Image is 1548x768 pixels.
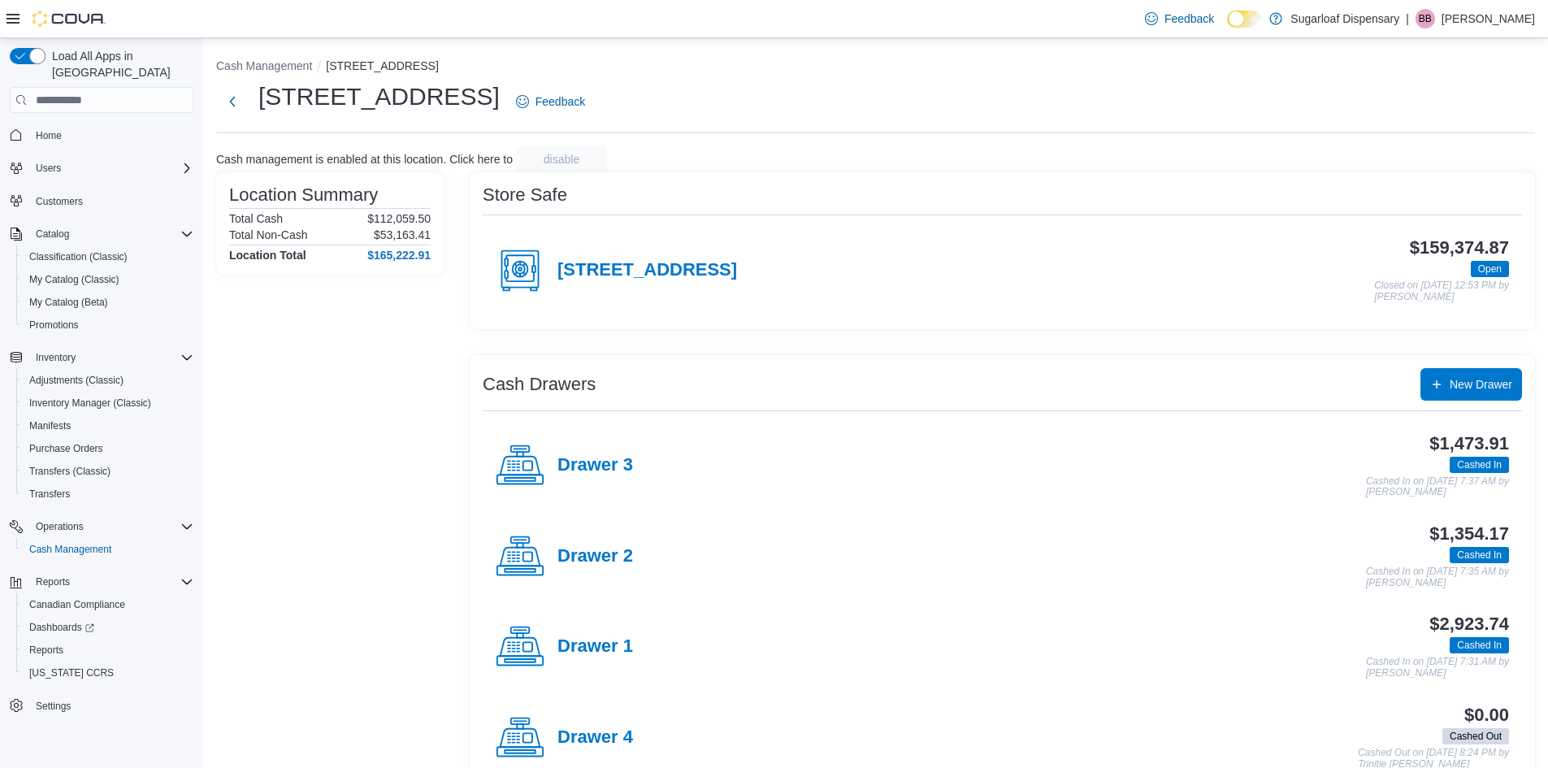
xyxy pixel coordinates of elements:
span: Classification (Classic) [29,250,128,263]
span: Canadian Compliance [23,595,193,614]
a: Reports [23,640,70,660]
button: [STREET_ADDRESS] [326,59,438,72]
span: Reports [36,575,70,588]
a: Home [29,126,68,145]
h3: $2,923.74 [1429,614,1509,634]
span: Cashed Out [1442,728,1509,744]
h6: Total Cash [229,212,283,225]
span: Customers [36,195,83,208]
span: Manifests [23,416,193,436]
button: Adjustments (Classic) [16,369,200,392]
span: Home [29,124,193,145]
p: [PERSON_NAME] [1442,9,1535,28]
h4: Drawer 3 [557,455,633,476]
span: Washington CCRS [23,663,193,683]
p: $112,059.50 [367,212,431,225]
button: Cash Management [216,59,312,72]
h4: $165,222.91 [367,249,431,262]
span: Settings [36,700,71,713]
span: My Catalog (Beta) [29,296,108,309]
span: Transfers [29,488,70,501]
a: Dashboards [23,618,101,637]
a: Transfers (Classic) [23,462,117,481]
span: New Drawer [1450,376,1512,393]
a: Transfers [23,484,76,504]
span: Catalog [29,224,193,244]
button: Transfers [16,483,200,505]
a: Adjustments (Classic) [23,371,130,390]
button: Next [216,85,249,118]
button: Manifests [16,414,200,437]
h3: Store Safe [483,185,567,205]
button: Reports [3,571,200,593]
button: Canadian Compliance [16,593,200,616]
h3: $1,473.91 [1429,434,1509,453]
span: Operations [36,520,84,533]
span: Catalog [36,228,69,241]
h4: [STREET_ADDRESS] [557,260,737,281]
span: My Catalog (Beta) [23,293,193,312]
button: Inventory [29,348,82,367]
span: Feedback [1164,11,1214,27]
h4: Drawer 2 [557,546,633,567]
span: Inventory Manager (Classic) [23,393,193,413]
a: Settings [29,696,77,716]
a: Feedback [509,85,592,118]
span: Cashed In [1450,547,1509,563]
span: Open [1478,262,1502,276]
span: Customers [29,191,193,211]
a: My Catalog (Classic) [23,270,126,289]
button: My Catalog (Beta) [16,291,200,314]
p: Closed on [DATE] 12:53 PM by [PERSON_NAME] [1374,280,1509,302]
button: Promotions [16,314,200,336]
button: Cash Management [16,538,200,561]
span: Reports [29,644,63,657]
a: Purchase Orders [23,439,110,458]
button: Inventory Manager (Classic) [16,392,200,414]
span: Open [1471,261,1509,277]
span: disable [544,151,579,167]
button: Catalog [3,223,200,245]
h1: [STREET_ADDRESS] [258,80,500,113]
p: Cash management is enabled at this location. Click here to [216,153,513,166]
a: Feedback [1138,2,1221,35]
button: disable [516,146,607,172]
button: Users [29,158,67,178]
span: Cashed Out [1450,729,1502,744]
nav: An example of EuiBreadcrumbs [216,58,1535,77]
span: Cashed In [1450,457,1509,473]
span: Classification (Classic) [23,247,193,267]
span: Manifests [29,419,71,432]
span: Cashed In [1457,548,1502,562]
span: My Catalog (Classic) [23,270,193,289]
span: Adjustments (Classic) [29,374,124,387]
span: Home [36,129,62,142]
span: Operations [29,517,193,536]
h4: Location Total [229,249,306,262]
button: Customers [3,189,200,213]
span: Settings [29,696,193,716]
button: Reports [29,572,76,592]
span: [US_STATE] CCRS [29,666,114,679]
button: Catalog [29,224,76,244]
span: Purchase Orders [23,439,193,458]
span: Users [36,162,61,175]
h3: Cash Drawers [483,375,596,394]
h3: $1,354.17 [1429,524,1509,544]
span: Load All Apps in [GEOGRAPHIC_DATA] [46,48,193,80]
span: Users [29,158,193,178]
a: Dashboards [16,616,200,639]
a: Classification (Classic) [23,247,134,267]
button: Users [3,157,200,180]
span: Inventory [36,351,76,364]
span: Feedback [536,93,585,110]
button: Transfers (Classic) [16,460,200,483]
span: Cashed In [1450,637,1509,653]
span: Purchase Orders [29,442,103,455]
a: Promotions [23,315,85,335]
button: Inventory [3,346,200,369]
a: Cash Management [23,540,118,559]
span: Transfers (Classic) [23,462,193,481]
span: Adjustments (Classic) [23,371,193,390]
